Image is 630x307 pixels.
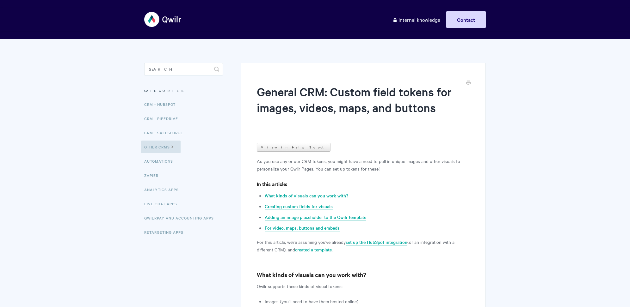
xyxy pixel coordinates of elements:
a: For video, maps, buttons and embeds [265,225,340,232]
h3: What kinds of visuals can you work with? [257,270,470,279]
a: Adding an image placeholder to the Qwilr template [265,214,366,221]
h1: General CRM: Custom field tokens for images, videos, maps, and buttons [257,84,460,127]
a: Automations [144,155,178,167]
img: Qwilr Help Center [144,8,182,31]
a: View in Help Scout [257,143,330,152]
p: As you use any or our CRM tokens, you might have a need to pull in unique images and other visual... [257,157,470,172]
a: created a template [295,246,332,253]
a: Contact [446,11,486,28]
input: Search [144,63,223,75]
p: For this article, we're assuming you've already (or an integration with a different CRM), and . [257,238,470,253]
h3: Categories [144,85,223,96]
a: CRM - Pipedrive [144,112,183,125]
a: What kinds of visuals can you work with? [265,192,348,199]
a: Creating custom fields for visuals [265,203,333,210]
a: Retargeting Apps [144,226,188,238]
a: Live Chat Apps [144,197,182,210]
a: Zapier [144,169,163,182]
strong: In this article: [257,180,287,187]
a: CRM - HubSpot [144,98,180,111]
a: set up the HubSpot integration [346,239,407,246]
a: Analytics Apps [144,183,183,196]
a: Internal knowledge [388,11,445,28]
p: Qwilr supports these kinds of visual tokens: [257,282,470,290]
li: Images (you'll need to have them hosted online) [265,298,470,305]
a: CRM - Salesforce [144,126,188,139]
a: QwilrPay and Accounting Apps [144,212,219,224]
a: Other CRMs [141,141,181,153]
a: Print this Article [466,80,471,87]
